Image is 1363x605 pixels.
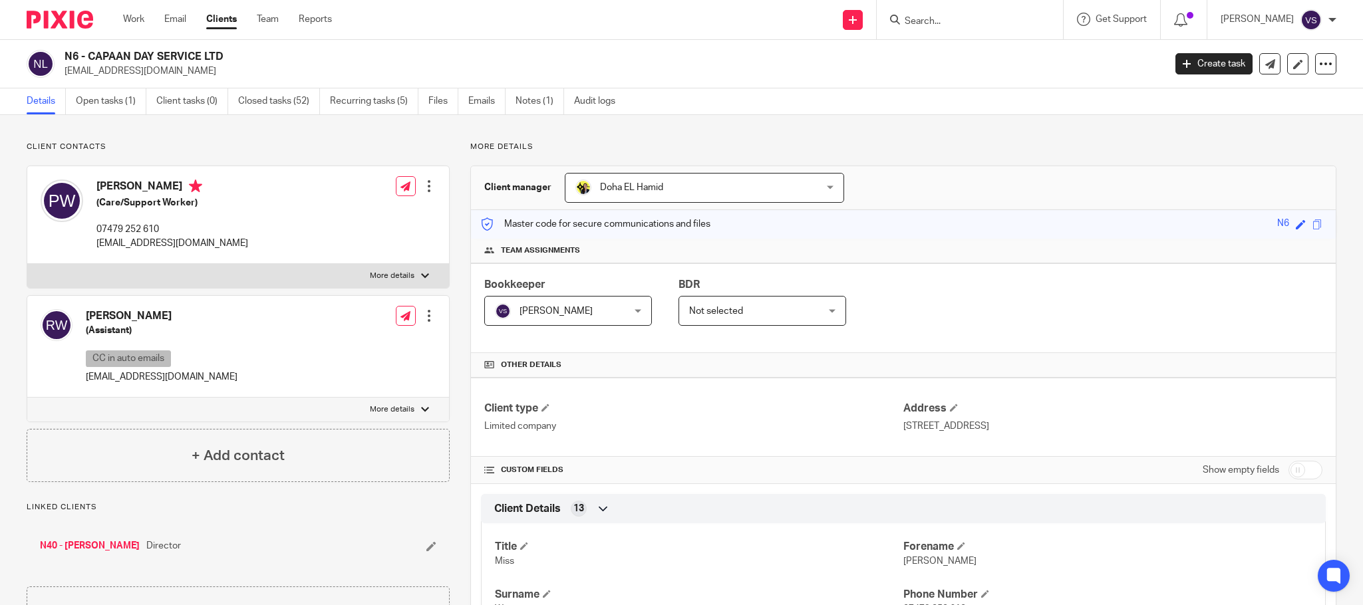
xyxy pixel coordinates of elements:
h4: Phone Number [903,588,1312,602]
div: N6 [1277,217,1289,232]
a: Notes (1) [516,88,564,114]
img: svg%3E [1300,9,1322,31]
span: Other details [501,360,561,370]
a: Client tasks (0) [156,88,228,114]
h3: Client manager [484,181,551,194]
span: BDR [679,279,700,290]
i: Primary [189,180,202,193]
img: Doha-Starbridge.jpg [575,180,591,195]
img: svg%3E [27,50,55,78]
h4: Forename [903,540,1312,554]
a: Create task [1175,53,1253,74]
h4: CUSTOM FIELDS [484,465,903,475]
a: Team [257,13,279,26]
p: [EMAIL_ADDRESS][DOMAIN_NAME] [65,64,1155,78]
p: Master code for secure communications and files [481,217,710,231]
input: Search [903,16,1023,28]
img: svg%3E [41,180,83,222]
label: Show empty fields [1203,463,1279,477]
span: Get Support [1096,15,1147,24]
span: Team assignments [501,245,580,256]
h5: (Assistant) [86,324,237,337]
p: More details [470,142,1336,152]
a: Files [428,88,458,114]
a: Details [27,88,66,114]
span: Director [146,539,181,552]
p: [STREET_ADDRESS] [903,420,1322,433]
span: [PERSON_NAME] [903,556,977,566]
p: More details [370,271,414,281]
a: Recurring tasks (5) [330,88,418,114]
a: Emails [468,88,506,114]
span: Client Details [494,502,561,516]
h4: [PERSON_NAME] [96,180,248,196]
a: Reports [299,13,332,26]
p: Limited company [484,420,903,433]
span: Bookkeeper [484,279,545,290]
p: More details [370,404,414,415]
a: Clients [206,13,237,26]
img: svg%3E [41,309,73,341]
p: Linked clients [27,502,450,513]
p: [PERSON_NAME] [1221,13,1294,26]
h5: (Care/Support Worker) [96,196,248,209]
img: Pixie [27,11,93,29]
span: Doha EL Hamid [600,183,663,192]
a: N40 - [PERSON_NAME] [40,539,140,552]
h4: + Add contact [192,445,285,466]
a: Work [123,13,144,26]
h4: Title [495,540,903,554]
a: Audit logs [574,88,625,114]
img: svg%3E [495,303,511,319]
span: [PERSON_NAME] [520,306,593,316]
h4: Address [903,402,1322,416]
p: [EMAIL_ADDRESS][DOMAIN_NAME] [86,370,237,384]
a: Closed tasks (52) [238,88,320,114]
p: 07479 252 610 [96,223,248,236]
p: [EMAIL_ADDRESS][DOMAIN_NAME] [96,237,248,250]
p: Client contacts [27,142,450,152]
a: Email [164,13,186,26]
h2: N6 - CAPAAN DAY SERVICE LTD [65,50,937,64]
h4: Client type [484,402,903,416]
span: Miss [495,556,514,566]
span: 13 [573,502,584,515]
h4: Surname [495,588,903,602]
h4: [PERSON_NAME] [86,309,237,323]
span: Not selected [689,306,743,316]
p: CC in auto emails [86,350,171,367]
a: Open tasks (1) [76,88,146,114]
